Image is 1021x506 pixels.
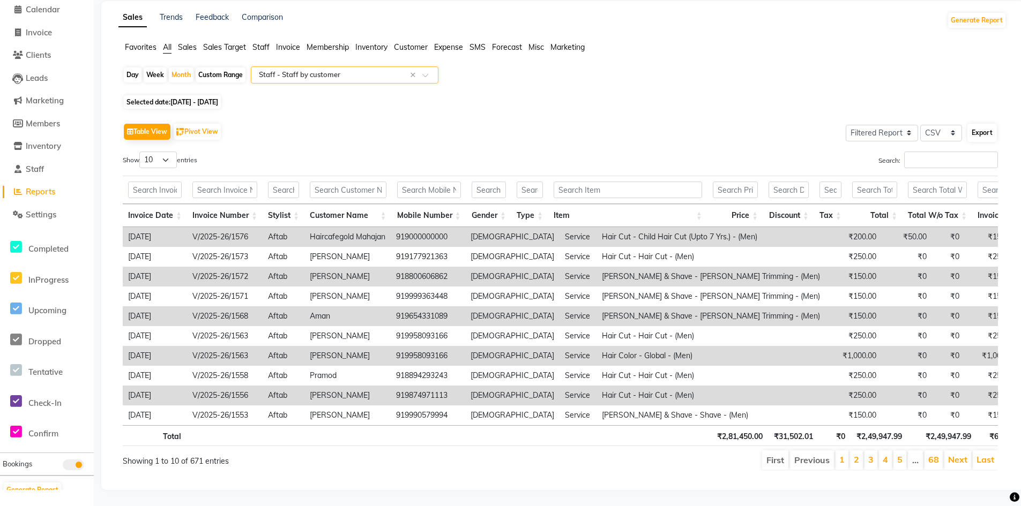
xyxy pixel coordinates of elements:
th: Stylist: activate to sort column ascending [263,204,304,227]
a: Calendar [3,4,91,16]
td: ₹0 [932,346,965,366]
td: Service [560,227,597,247]
label: Search: [878,152,998,168]
select: Showentries [139,152,177,168]
td: [DATE] [123,386,187,405]
th: Total W/o Tax: activate to sort column ascending [903,204,972,227]
span: InProgress [28,275,69,285]
span: Bookings [3,459,32,468]
a: 4 [883,454,888,465]
td: ₹0 [932,326,965,346]
td: ₹0 [932,247,965,267]
td: 919177921363 [391,247,465,267]
td: Hair Cut - Hair Cut - (Men) [597,247,825,267]
td: [DATE] [123,227,187,247]
span: [DATE] - [DATE] [170,98,218,106]
td: [DEMOGRAPHIC_DATA] [465,306,560,326]
th: ₹2,49,947.99 [907,425,976,446]
td: Aftab [263,366,304,386]
td: ₹0 [932,227,965,247]
td: ₹150.00 [965,267,1021,286]
input: Search Mobile Number [397,182,461,198]
td: ₹150.00 [965,306,1021,326]
td: Service [560,346,597,366]
td: V/2025-26/1563 [187,346,263,366]
td: ₹0 [932,306,965,326]
span: Customer [394,42,428,52]
span: Reports [26,186,55,197]
span: Dropped [28,336,61,346]
td: Service [560,326,597,346]
td: V/2025-26/1553 [187,405,263,425]
button: Export [967,124,997,142]
td: V/2025-26/1556 [187,386,263,405]
div: Custom Range [196,67,245,82]
input: Search Total [852,182,897,198]
td: [DEMOGRAPHIC_DATA] [465,267,560,286]
td: [DEMOGRAPHIC_DATA] [465,227,560,247]
a: Comparison [242,12,283,22]
td: V/2025-26/1568 [187,306,263,326]
a: Next [948,454,967,465]
a: Clients [3,49,91,62]
td: [DATE] [123,405,187,425]
span: Inventory [355,42,387,52]
a: Sales [118,8,147,27]
td: ₹1,000.00 [825,346,882,366]
th: Type: activate to sort column ascending [511,204,548,227]
input: Search Gender [472,182,506,198]
span: Check-In [28,398,62,408]
button: Pivot View [174,124,221,140]
td: Hair Cut - Hair Cut - (Men) [597,386,825,405]
td: ₹0 [882,346,932,366]
td: ₹150.00 [965,405,1021,425]
th: Gender: activate to sort column ascending [466,204,511,227]
a: Reports [3,186,91,198]
td: ₹150.00 [825,267,882,286]
td: [DEMOGRAPHIC_DATA] [465,405,560,425]
td: Hair Cut - Child Hair Cut (Upto 7 Yrs.) - (Men) [597,227,825,247]
td: [DATE] [123,346,187,366]
td: 919999363448 [391,286,465,306]
td: ₹0 [882,326,932,346]
td: [DATE] [123,366,187,386]
td: Service [560,386,597,405]
td: [DEMOGRAPHIC_DATA] [465,286,560,306]
span: Forecast [492,42,522,52]
td: Aftab [263,286,304,306]
td: 918894293243 [391,366,465,386]
td: [PERSON_NAME] [304,386,391,405]
td: Aftab [263,405,304,425]
td: ₹0 [932,366,965,386]
th: Customer Name: activate to sort column ascending [304,204,392,227]
td: ₹50.00 [882,227,932,247]
td: [PERSON_NAME] [304,326,391,346]
td: Pramod [304,366,391,386]
td: [PERSON_NAME] & Shave - Shave - (Men) [597,405,825,425]
td: V/2025-26/1572 [187,267,263,286]
a: 3 [868,454,874,465]
span: Tentative [28,367,63,377]
span: Sales [178,42,197,52]
td: ₹150.00 [965,227,1021,247]
span: Clear all [410,70,419,81]
td: [PERSON_NAME] & Shave - [PERSON_NAME] Trimming - (Men) [597,267,825,286]
td: ₹250.00 [825,386,882,405]
td: ₹250.00 [965,386,1021,405]
td: ₹250.00 [825,366,882,386]
td: 918800606862 [391,267,465,286]
a: Invoice [3,27,91,39]
td: Aftab [263,326,304,346]
td: ₹250.00 [965,366,1021,386]
a: Inventory [3,140,91,153]
input: Search Invoice Date [128,182,182,198]
td: ₹250.00 [825,326,882,346]
td: V/2025-26/1558 [187,366,263,386]
th: Tax: activate to sort column ascending [814,204,847,227]
div: Day [124,67,141,82]
td: 919958093166 [391,346,465,366]
td: Service [560,366,597,386]
a: Settings [3,209,91,221]
td: V/2025-26/1571 [187,286,263,306]
span: Clients [26,50,51,60]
